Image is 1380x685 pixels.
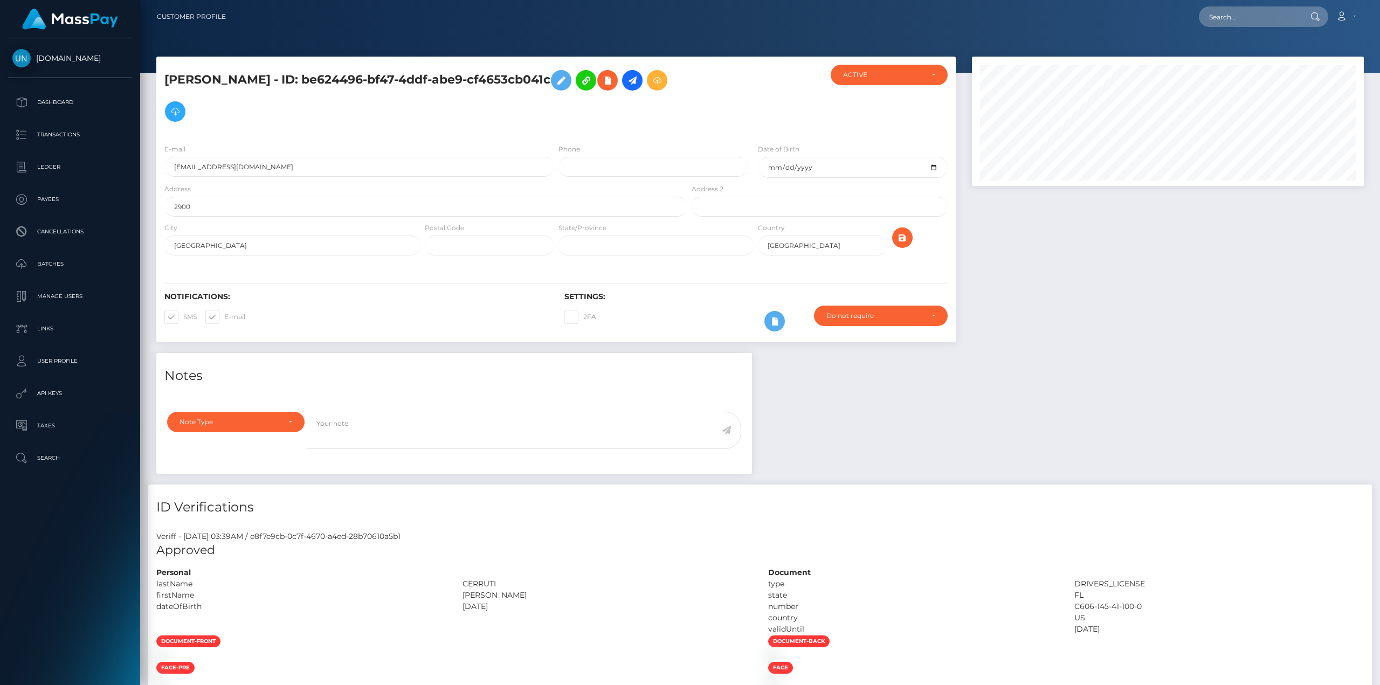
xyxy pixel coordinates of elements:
[157,5,226,28] a: Customer Profile
[831,65,948,85] button: ACTIVE
[8,121,132,148] a: Transactions
[164,292,548,301] h6: Notifications:
[1066,612,1372,624] div: US
[826,312,923,320] div: Do not require
[164,223,177,233] label: City
[8,315,132,342] a: Links
[8,445,132,472] a: Search
[768,635,830,647] span: document-back
[12,321,128,337] p: Links
[564,310,596,324] label: 2FA
[148,601,454,612] div: dateOfBirth
[692,184,723,194] label: Address 2
[12,224,128,240] p: Cancellations
[760,612,1066,624] div: country
[12,256,128,272] p: Batches
[8,186,132,213] a: Payees
[12,159,128,175] p: Ledger
[760,624,1066,635] div: validUntil
[156,652,165,660] img: 2d3b6a5a-7a6b-48ba-b740-4ed33c0725e1
[12,353,128,369] p: User Profile
[8,89,132,116] a: Dashboard
[454,578,761,590] div: CERRUTI
[164,310,197,324] label: SMS
[768,652,777,660] img: 3bdc4db5-7c43-4fcc-a9b9-f6be1a9c2cd2
[558,223,606,233] label: State/Province
[148,578,454,590] div: lastName
[156,662,195,674] span: face-pre
[148,590,454,601] div: firstName
[454,601,761,612] div: [DATE]
[12,418,128,434] p: Taxes
[564,292,948,301] h6: Settings:
[1066,578,1372,590] div: DRIVERS_LICENSE
[156,568,191,577] strong: Personal
[758,144,799,154] label: Date of Birth
[12,127,128,143] p: Transactions
[156,498,1364,517] h4: ID Verifications
[180,418,280,426] div: Note Type
[1066,624,1372,635] div: [DATE]
[843,71,923,79] div: ACTIVE
[760,590,1066,601] div: state
[8,154,132,181] a: Ledger
[622,70,643,91] a: Initiate Payout
[12,385,128,402] p: API Keys
[558,144,580,154] label: Phone
[8,380,132,407] a: API Keys
[1066,601,1372,612] div: C606-145-41-100-0
[8,348,132,375] a: User Profile
[8,283,132,310] a: Manage Users
[8,53,132,63] span: [DOMAIN_NAME]
[454,590,761,601] div: [PERSON_NAME]
[768,568,811,577] strong: Document
[22,9,118,30] img: MassPay Logo
[8,218,132,245] a: Cancellations
[758,223,785,233] label: Country
[8,251,132,278] a: Batches
[12,49,31,67] img: Unlockt.me
[768,662,793,674] span: face
[760,578,1066,590] div: type
[164,65,681,127] h5: [PERSON_NAME] - ID: be624496-bf47-4ddf-abe9-cf4653cb041c
[156,542,1364,559] h5: Approved
[164,144,185,154] label: E-mail
[12,288,128,305] p: Manage Users
[164,184,191,194] label: Address
[205,310,245,324] label: E-mail
[8,412,132,439] a: Taxes
[156,635,220,647] span: document-front
[1199,6,1300,27] input: Search...
[12,450,128,466] p: Search
[164,366,744,385] h4: Notes
[425,223,464,233] label: Postal Code
[12,191,128,207] p: Payees
[12,94,128,110] p: Dashboard
[814,306,948,326] button: Do not require
[148,531,1372,542] div: Veriff - [DATE] 03:39AM / e8f7e9cb-0c7f-4670-a4ed-28b70610a5b1
[760,601,1066,612] div: number
[167,412,305,432] button: Note Type
[1066,590,1372,601] div: FL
